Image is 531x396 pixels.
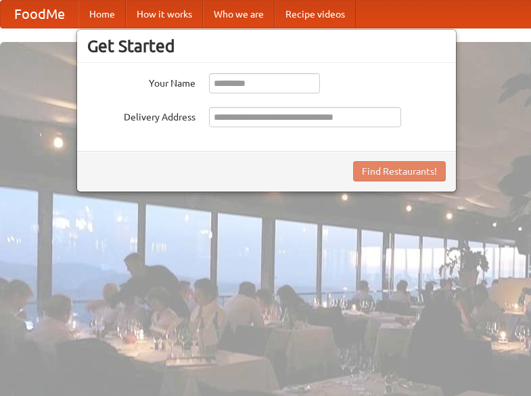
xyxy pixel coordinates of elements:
[87,107,195,124] label: Delivery Address
[203,1,275,28] a: Who we are
[126,1,203,28] a: How it works
[87,73,195,90] label: Your Name
[1,1,78,28] a: FoodMe
[87,36,446,56] h3: Get Started
[353,161,446,181] button: Find Restaurants!
[78,1,126,28] a: Home
[275,1,356,28] a: Recipe videos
